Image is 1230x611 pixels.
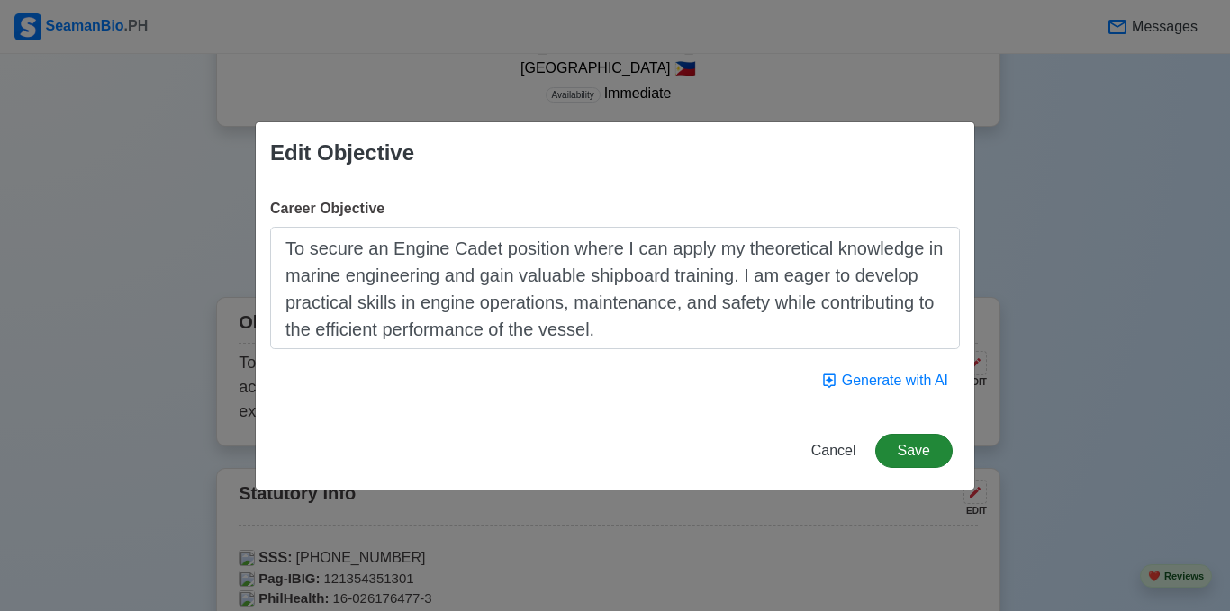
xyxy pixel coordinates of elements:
button: Generate with AI [809,364,960,398]
span: Cancel [811,443,856,458]
textarea: To secure an Engine Cadet position where I can apply my theoretical knowledge in marine engineeri... [270,227,960,349]
label: Career Objective [270,198,384,220]
button: Cancel [800,434,868,468]
button: Save [875,434,953,468]
div: Edit Objective [270,137,414,169]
